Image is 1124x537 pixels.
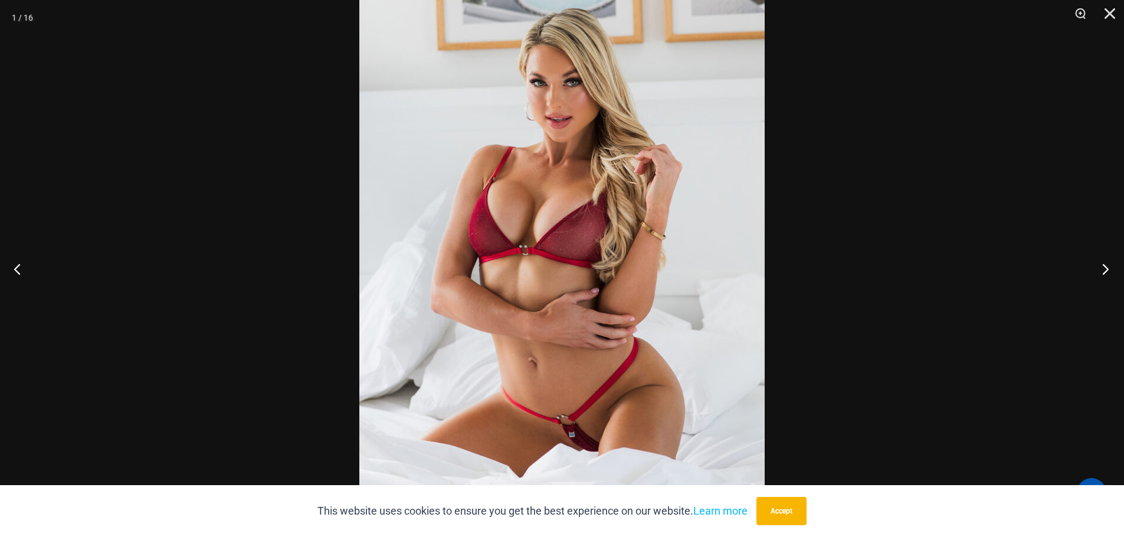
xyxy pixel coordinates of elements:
a: Learn more [693,505,748,517]
button: Accept [756,497,807,525]
p: This website uses cookies to ensure you get the best experience on our website. [317,502,748,520]
div: 1 / 16 [12,9,33,27]
button: Next [1080,239,1124,298]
